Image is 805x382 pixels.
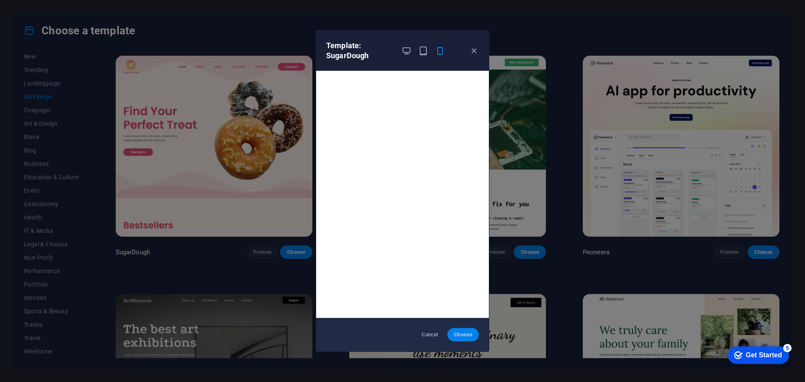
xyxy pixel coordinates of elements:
[414,328,446,341] button: Cancel
[326,41,395,61] h6: Template: SugarDough
[447,328,479,341] button: Choose
[62,2,70,10] div: 5
[25,9,61,17] div: Get Started
[421,331,439,338] span: Cancel
[7,4,68,22] div: Get Started 5 items remaining, 0% complete
[454,331,472,338] span: Choose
